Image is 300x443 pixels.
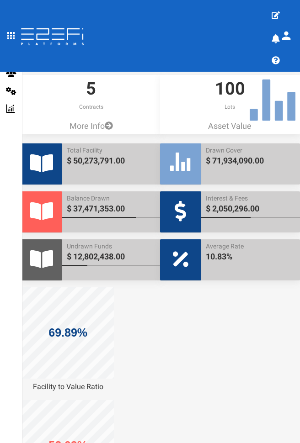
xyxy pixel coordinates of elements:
[206,155,295,167] span: $ 71,934,090.00
[67,203,156,215] span: $ 37,471,353.00
[67,242,156,251] span: Undrawn Funds
[165,103,295,111] p: Lots
[160,120,300,132] p: Asset Value
[206,146,295,155] span: Drawn Cover
[67,194,156,203] span: Balance Drawn
[26,79,156,99] h3: 5
[206,242,295,251] span: Average Rate
[206,251,295,263] span: 10.83%
[67,146,156,155] span: Total Facility
[21,382,115,392] div: Facility to Value Ratio
[21,120,161,132] a: More Info
[165,79,295,99] h3: 100
[67,251,156,263] span: $ 12,802,438.00
[67,155,156,167] span: $ 50,273,791.00
[206,203,295,215] span: $ 2,050,296.00
[26,103,156,111] p: Contracts
[206,194,295,203] span: Interest & Fees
